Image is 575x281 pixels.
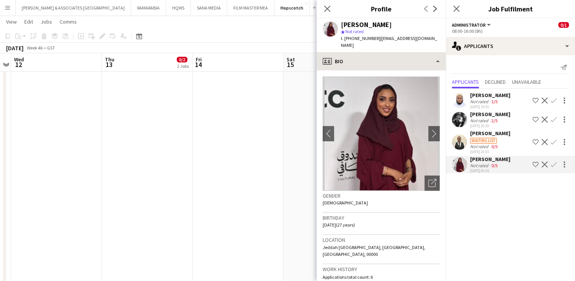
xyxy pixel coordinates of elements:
[21,17,36,27] a: Edit
[323,236,440,243] h3: Location
[317,52,446,70] div: Bio
[470,144,490,149] div: Not rated
[14,56,24,63] span: Wed
[425,176,440,191] div: Open photos pop-in
[105,56,114,63] span: Thu
[3,17,20,27] a: View
[491,118,497,123] app-skills-label: 2/5
[470,104,510,109] div: [DATE] 19:51
[196,56,202,63] span: Fri
[452,79,479,85] span: Applicants
[470,99,490,104] div: Not rated
[177,63,189,69] div: 2 Jobs
[323,214,440,221] h3: Birthday
[16,0,131,15] button: [PERSON_NAME] & ASSOCIATES [GEOGRAPHIC_DATA]
[285,60,295,69] span: 15
[470,123,510,128] div: [DATE] 20:29
[287,56,295,63] span: Sat
[452,22,492,28] button: Administrator
[13,60,24,69] span: 12
[323,274,440,280] p: Applications total count: 6
[104,60,114,69] span: 13
[323,192,440,199] h3: Gender
[323,200,368,206] span: [DEMOGRAPHIC_DATA]
[446,37,575,55] div: Applicants
[470,92,510,99] div: [PERSON_NAME]
[195,60,202,69] span: 14
[131,0,166,15] button: RAMARABIA
[345,29,364,34] span: Not rated
[341,21,392,28] div: [PERSON_NAME]
[177,57,187,62] span: 0/2
[452,22,486,28] span: Administrator
[341,35,437,48] span: | [EMAIL_ADDRESS][DOMAIN_NAME]
[317,4,446,14] h3: Profile
[25,45,44,51] span: Week 46
[470,156,510,163] div: [PERSON_NAME]
[24,18,33,25] span: Edit
[341,35,380,41] span: t. [PHONE_NUMBER]
[491,99,497,104] app-skills-label: 1/5
[38,17,55,27] a: Jobs
[323,77,440,191] img: Crew avatar or photo
[274,0,310,15] button: Hopscotch
[558,22,569,28] span: 0/1
[60,18,77,25] span: Comms
[470,168,510,173] div: [DATE] 00:35
[470,118,490,123] div: Not rated
[6,44,24,52] div: [DATE]
[166,0,191,15] button: HQWS
[491,163,497,168] app-skills-label: 0/5
[446,4,575,14] h3: Job Fulfilment
[470,138,497,144] div: Waiting list
[323,244,425,257] span: Jeddah [GEOGRAPHIC_DATA], [GEOGRAPHIC_DATA], [GEOGRAPHIC_DATA], 00000
[512,79,541,85] span: Unavailable
[491,144,497,149] app-skills-label: 0/5
[57,17,80,27] a: Comms
[323,222,355,228] span: [DATE] (27 years)
[470,130,510,137] div: [PERSON_NAME]
[191,0,227,15] button: SANA MEDIA
[41,18,52,25] span: Jobs
[452,28,569,34] div: 08:00-16:00 (8h)
[47,45,55,51] div: GST
[323,266,440,273] h3: Work history
[485,79,506,85] span: Declined
[227,0,274,15] button: FILM MASTER MEA
[470,163,490,168] div: Not rated
[470,149,510,154] div: [DATE] 20:33
[470,111,510,118] div: [PERSON_NAME]
[6,18,17,25] span: View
